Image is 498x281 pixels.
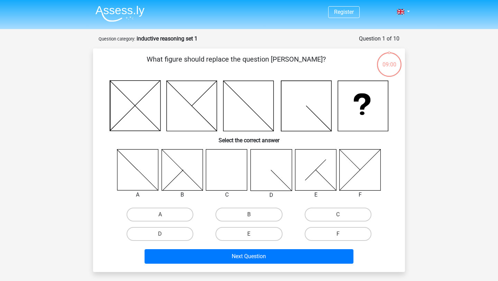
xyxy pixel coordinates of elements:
label: B [215,208,282,221]
a: Register [334,9,354,15]
label: C [305,208,371,221]
h6: Select the correct answer [104,132,394,144]
div: Question 1 of 10 [359,35,399,43]
div: B [156,191,209,199]
img: Assessly [95,6,145,22]
strong: inductive reasoning set 1 [137,35,197,42]
p: What figure should replace the question [PERSON_NAME]? [104,54,368,75]
div: 09:00 [376,52,402,69]
small: Question category: [99,36,135,42]
label: A [127,208,193,221]
button: Next Question [145,249,354,264]
label: E [215,227,282,241]
div: F [334,191,386,199]
div: A [112,191,164,199]
div: D [245,191,297,199]
div: C [201,191,253,199]
label: D [127,227,193,241]
label: F [305,227,371,241]
div: E [290,191,342,199]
